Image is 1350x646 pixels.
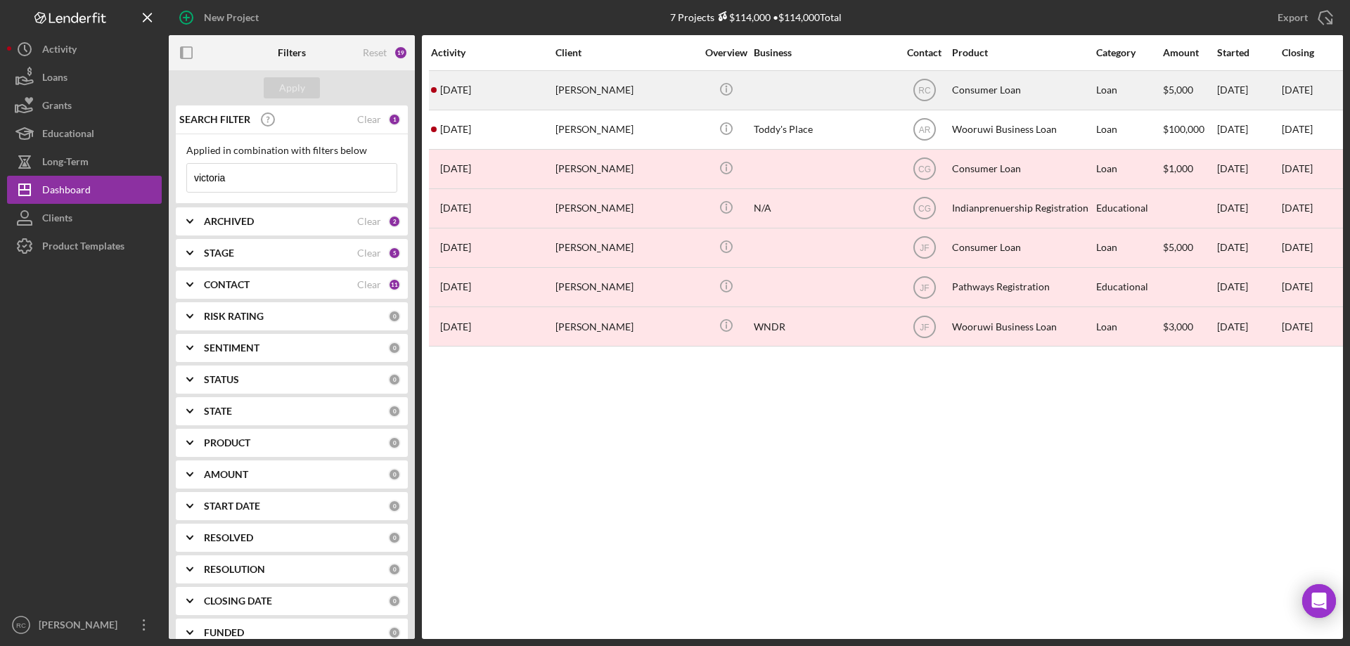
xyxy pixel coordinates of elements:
[394,46,408,60] div: 19
[204,627,244,638] b: FUNDED
[7,35,162,63] button: Activity
[440,202,471,214] time: 2024-08-06 17:34
[918,86,931,96] text: RC
[952,190,1093,227] div: Indianprenuership Registration
[42,119,94,151] div: Educational
[440,321,471,332] time: 2024-05-28 20:43
[1217,190,1280,227] div: [DATE]
[1163,308,1216,345] div: $3,000
[42,176,91,207] div: Dashboard
[918,125,930,135] text: AR
[388,437,401,449] div: 0
[440,84,471,96] time: 2025-09-24 23:45
[918,204,931,214] text: CG
[388,500,401,512] div: 0
[952,150,1093,188] div: Consumer Loan
[1163,47,1216,58] div: Amount
[1096,111,1162,148] div: Loan
[555,308,696,345] div: [PERSON_NAME]
[440,163,471,174] time: 2024-11-26 06:45
[1278,4,1308,32] div: Export
[204,500,260,512] b: START DATE
[279,77,305,98] div: Apply
[1217,111,1280,148] div: [DATE]
[1217,308,1280,345] div: [DATE]
[7,232,162,260] button: Product Templates
[278,47,306,58] b: Filters
[1163,150,1216,188] div: $1,000
[388,405,401,418] div: 0
[431,47,554,58] div: Activity
[1302,584,1336,618] div: Open Intercom Messenger
[35,611,127,642] div: [PERSON_NAME]
[1217,269,1280,306] div: [DATE]
[952,47,1093,58] div: Product
[555,229,696,266] div: [PERSON_NAME]
[7,204,162,232] button: Clients
[204,437,250,448] b: PRODUCT
[204,279,250,290] b: CONTACT
[952,111,1093,148] div: Wooruwi Business Loan
[204,406,232,417] b: STATE
[7,176,162,204] a: Dashboard
[700,47,752,58] div: Overview
[42,204,72,235] div: Clients
[670,11,842,23] div: 7 Projects • $114,000 Total
[1096,190,1162,227] div: Educational
[357,114,381,125] div: Clear
[42,148,89,179] div: Long-Term
[555,150,696,188] div: [PERSON_NAME]
[42,63,67,95] div: Loans
[363,47,387,58] div: Reset
[1217,150,1280,188] div: [DATE]
[16,621,26,629] text: RC
[7,91,162,119] button: Grants
[1282,162,1313,174] time: [DATE]
[1282,202,1313,214] time: [DATE]
[555,72,696,109] div: [PERSON_NAME]
[204,564,265,575] b: RESOLUTION
[754,308,894,345] div: WNDR
[204,247,234,259] b: STAGE
[1096,150,1162,188] div: Loan
[388,113,401,126] div: 1
[555,111,696,148] div: [PERSON_NAME]
[952,229,1093,266] div: Consumer Loan
[204,4,259,32] div: New Project
[1282,321,1313,332] time: [DATE]
[42,35,77,67] div: Activity
[186,145,397,156] div: Applied in combination with filters below
[714,11,771,23] div: $114,000
[1163,229,1216,266] div: $5,000
[204,374,239,385] b: STATUS
[1282,280,1313,292] time: [DATE]
[204,342,259,354] b: SENTIMENT
[1217,229,1280,266] div: [DATE]
[1282,123,1313,135] time: [DATE]
[555,47,696,58] div: Client
[357,279,381,290] div: Clear
[754,111,894,148] div: Toddy's Place
[440,281,471,292] time: 2024-05-28 20:47
[264,77,320,98] button: Apply
[1217,72,1280,109] div: [DATE]
[1096,308,1162,345] div: Loan
[7,119,162,148] button: Educational
[7,63,162,91] button: Loans
[1096,72,1162,109] div: Loan
[555,190,696,227] div: [PERSON_NAME]
[388,247,401,259] div: 5
[204,469,248,480] b: AMOUNT
[440,124,471,135] time: 2025-08-11 20:33
[357,247,381,259] div: Clear
[204,311,264,322] b: RISK RATING
[555,269,696,306] div: [PERSON_NAME]
[1282,84,1313,96] time: [DATE]
[1217,47,1280,58] div: Started
[388,563,401,576] div: 0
